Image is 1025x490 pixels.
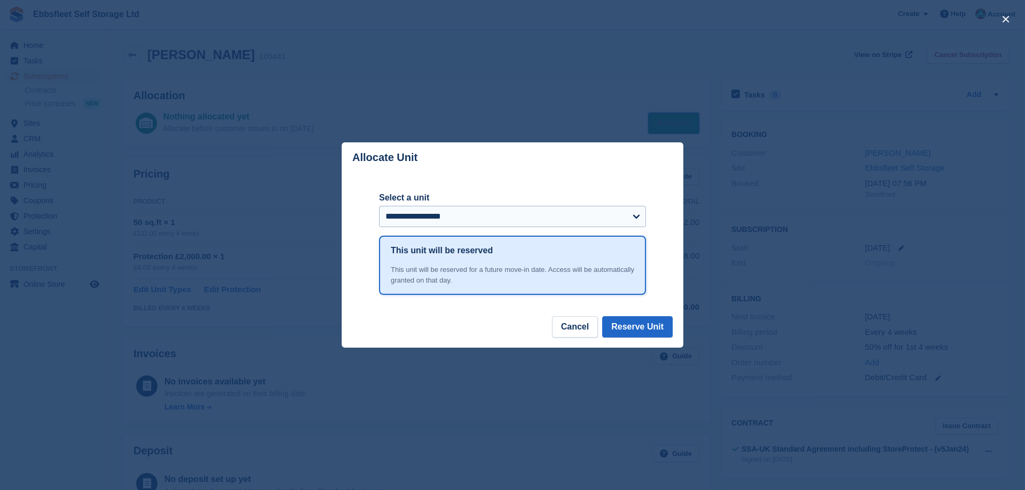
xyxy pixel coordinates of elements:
[391,244,493,257] h1: This unit will be reserved
[379,191,646,204] label: Select a unit
[602,316,673,338] button: Reserve Unit
[391,264,634,285] div: This unit will be reserved for a future move-in date. Access will be automatically granted on tha...
[552,316,598,338] button: Cancel
[997,11,1014,28] button: close
[352,151,417,164] p: Allocate Unit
